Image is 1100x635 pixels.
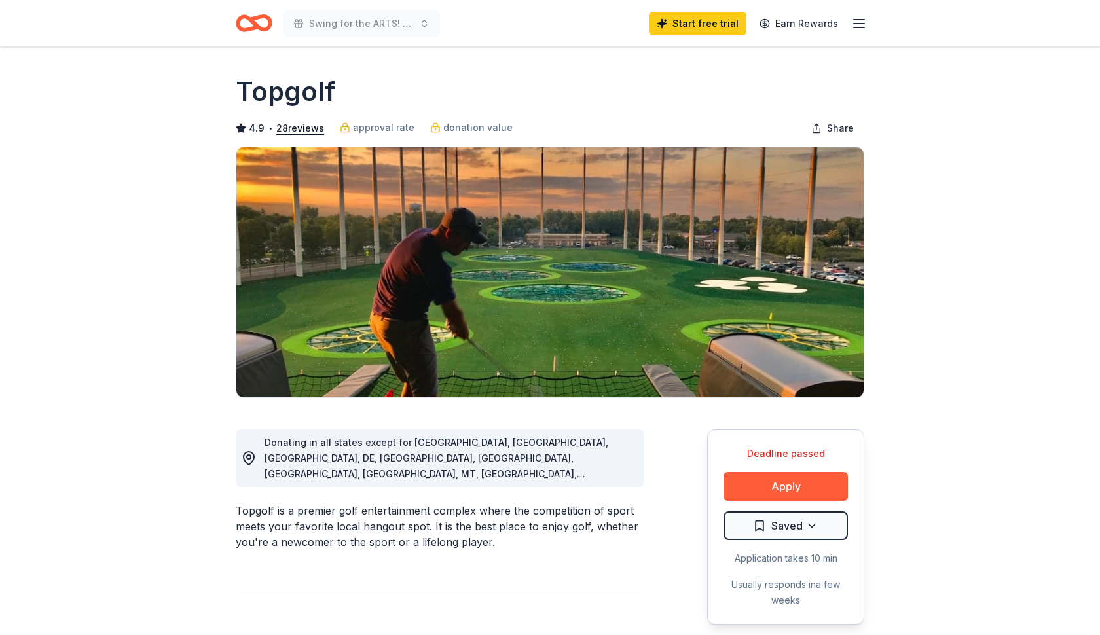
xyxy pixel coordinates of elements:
a: Earn Rewards [752,12,846,35]
a: donation value [430,120,513,136]
span: approval rate [353,120,414,136]
button: Swing for the ARTS! 5th Annual Golf Tournament [283,10,440,37]
a: Start free trial [649,12,746,35]
div: Topgolf is a premier golf entertainment complex where the competition of sport meets your favorit... [236,503,644,550]
button: Saved [724,511,848,540]
button: Apply [724,472,848,501]
button: 28reviews [276,120,324,136]
div: Application takes 10 min [724,551,848,566]
a: approval rate [340,120,414,136]
span: Saved [771,517,803,534]
a: Home [236,8,272,39]
span: • [268,123,273,134]
div: Usually responds in a few weeks [724,577,848,608]
span: 4.9 [249,120,265,136]
span: Donating in all states except for [GEOGRAPHIC_DATA], [GEOGRAPHIC_DATA], [GEOGRAPHIC_DATA], DE, [G... [265,437,608,511]
span: Swing for the ARTS! 5th Annual Golf Tournament [309,16,414,31]
div: Deadline passed [724,446,848,462]
h1: Topgolf [236,73,335,110]
img: Image for Topgolf [236,147,864,397]
span: Share [827,120,854,136]
span: donation value [443,120,513,136]
button: Share [801,115,864,141]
